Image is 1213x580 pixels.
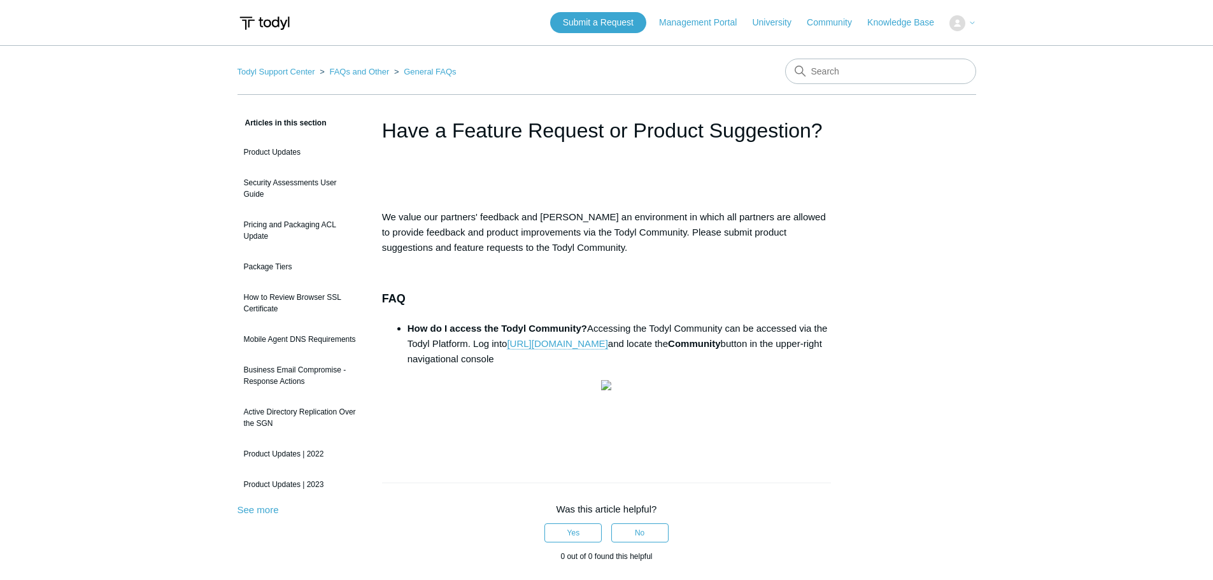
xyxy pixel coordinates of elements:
a: Knowledge Base [867,16,947,29]
a: Mobile Agent DNS Requirements [238,327,363,351]
a: Package Tiers [238,255,363,279]
a: Todyl Support Center [238,67,315,76]
a: Community [807,16,865,29]
a: [URL][DOMAIN_NAME] [507,338,607,350]
a: University [752,16,804,29]
a: Product Updates [238,140,363,164]
a: Security Assessments User Guide [238,171,363,206]
a: General FAQs [404,67,456,76]
li: FAQs and Other [317,67,392,76]
span: Articles in this section [238,118,327,127]
span: 0 out of 0 found this helpful [560,552,652,561]
a: See more [238,504,279,515]
a: Submit a Request [550,12,646,33]
input: Search [785,59,976,84]
a: Product Updates | 2023 [238,472,363,497]
img: Todyl Support Center Help Center home page [238,11,292,35]
strong: How do I access the Todyl Community? [408,323,587,334]
a: Management Portal [659,16,749,29]
h1: Have a Feature Request or Product Suggestion? [382,115,832,146]
strong: Community [668,338,721,349]
button: This article was not helpful [611,523,669,542]
a: Pricing and Packaging ACL Update [238,213,363,248]
img: 38917302787731 [601,380,611,390]
span: Was this article helpful? [557,504,657,514]
li: General FAQs [392,67,457,76]
li: Todyl Support Center [238,67,318,76]
a: Active Directory Replication Over the SGN [238,400,363,435]
h3: FAQ [382,290,832,308]
a: Product Updates | 2022 [238,442,363,466]
a: FAQs and Other [329,67,389,76]
li: Accessing the Todyl Community can be accessed via the Todyl Platform. Log into and locate the but... [408,321,832,367]
button: This article was helpful [544,523,602,542]
a: How to Review Browser SSL Certificate [238,285,363,321]
p: We value our partners' feedback and [PERSON_NAME] an environment in which all partners are allowe... [382,209,832,255]
a: Business Email Compromise - Response Actions [238,358,363,393]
